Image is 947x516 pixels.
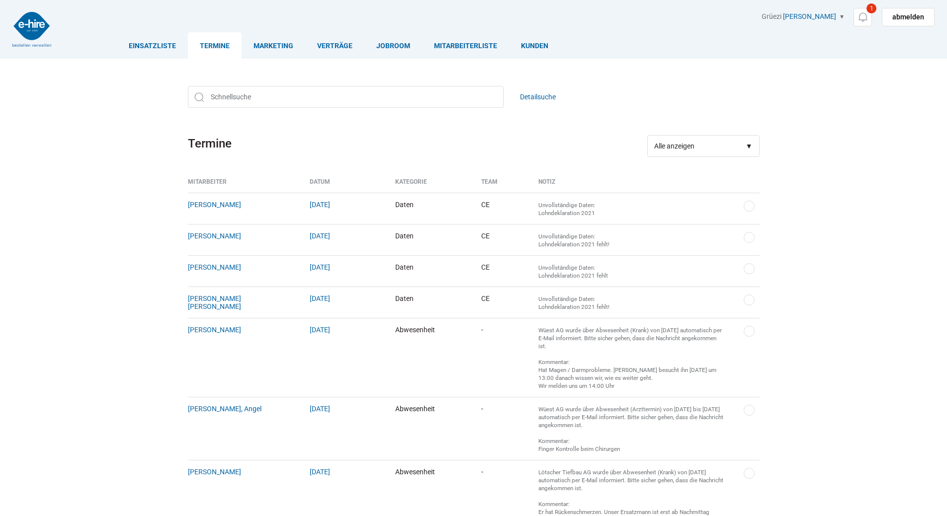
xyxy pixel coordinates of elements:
a: ✓ [744,326,755,337]
td: - [474,318,531,397]
a: ✓ [744,468,755,479]
a: [DATE] [310,263,330,271]
a: [DATE] [310,326,330,334]
a: Jobroom [364,32,422,59]
input: Schnellsuche [188,86,504,108]
a: [PERSON_NAME] [188,201,241,209]
a: Mitarbeiterliste [422,32,509,59]
a: [PERSON_NAME] [PERSON_NAME] [188,295,241,310]
img: icon-notification.svg [857,11,869,23]
a: [PERSON_NAME] [188,326,241,334]
a: ✓ [744,295,755,305]
small: Wüest AG wurde über Abwesenheit (Arzttermin) von [DATE] bis [DATE] automatisch per E-Mail informi... [538,406,723,452]
th: Kategorie [388,178,474,193]
a: ✓ [744,263,755,274]
a: Marketing [242,32,305,59]
a: Termine [188,32,242,59]
td: Daten [388,255,474,287]
a: abmelden [882,8,935,26]
td: Daten [388,193,474,224]
a: [DATE] [310,295,330,302]
a: 1 [854,8,872,26]
td: CE [474,287,531,318]
th: Team [474,178,531,193]
td: - [474,397,531,460]
div: Grüezi [762,12,935,26]
a: ✓ [744,405,755,416]
h1: Termine [188,133,760,154]
img: logo2.png [12,12,51,47]
small: Unvollständige Daten: Lohndeklaration 2021 fehlt [538,264,608,279]
td: CE [474,224,531,255]
td: CE [474,193,531,224]
th: Mitarbeiter [188,178,302,193]
a: [DATE] [310,468,330,476]
th: Notiz [531,178,731,193]
a: [PERSON_NAME] [188,263,241,271]
a: [PERSON_NAME], Angel [188,405,261,413]
td: CE [474,255,531,287]
small: Unvollständige Daten: Lohndeklaration 2021 fehlt! [538,233,609,248]
td: Daten [388,224,474,255]
a: [DATE] [310,201,330,209]
a: Detailsuche [520,86,556,108]
small: Unvollständige Daten: Lohndeklaration 2021 [538,202,595,217]
th: Datum [302,178,388,193]
a: [DATE] [310,232,330,240]
span: 1 [866,3,876,13]
td: Daten [388,287,474,318]
td: Abwesenheit [388,318,474,397]
a: [PERSON_NAME] [783,12,836,20]
a: [PERSON_NAME] [188,232,241,240]
a: [DATE] [310,405,330,413]
small: Wüest AG wurde über Abwesenheit (Krank) von [DATE] automatisch per E-Mail informiert. Bitte siche... [538,327,722,389]
a: Kunden [509,32,560,59]
a: ✓ [744,201,755,212]
a: Verträge [305,32,364,59]
a: Einsatzliste [117,32,188,59]
small: Unvollständige Daten: Lohndeklaration 2021 fehlt! [538,295,609,310]
a: ✓ [744,232,755,243]
td: Abwesenheit [388,397,474,460]
a: [PERSON_NAME] [188,468,241,476]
